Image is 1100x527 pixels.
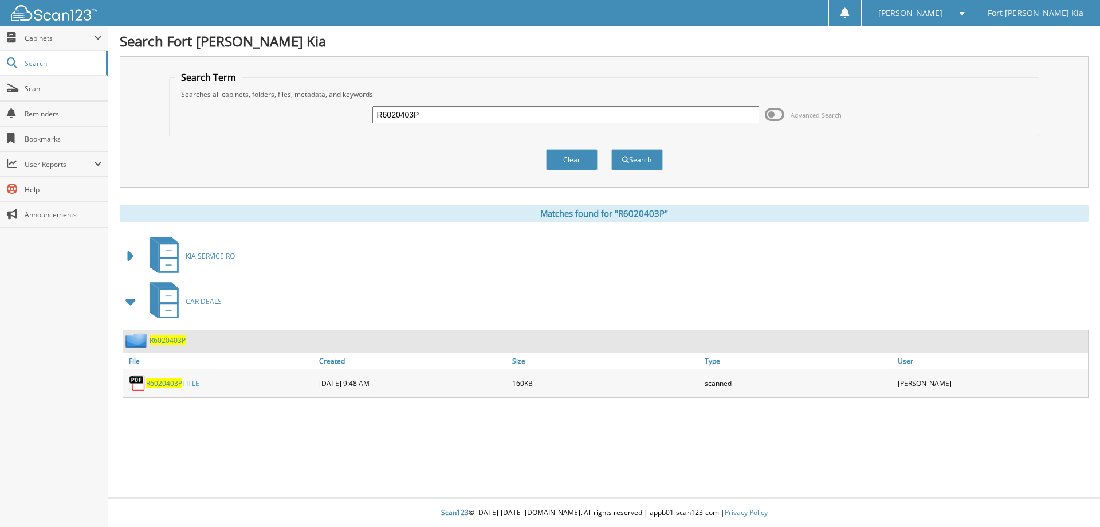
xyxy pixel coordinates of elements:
h1: Search Fort [PERSON_NAME] Kia [120,32,1089,50]
a: R6020403P [150,335,186,345]
span: Help [25,185,102,194]
span: Scan [25,84,102,93]
span: Cabinets [25,33,94,43]
span: CAR DEALS [186,296,222,306]
div: [DATE] 9:48 AM [316,372,509,395]
a: R6020403PTITLE [146,378,199,388]
div: 160KB [509,372,702,395]
span: Advanced Search [791,111,842,119]
span: R6020403P [146,378,182,388]
button: Search [611,149,663,170]
a: Privacy Policy [725,508,768,517]
span: [PERSON_NAME] [878,10,942,17]
div: Matches found for "R6020403P" [120,205,1089,222]
span: Search [25,58,100,68]
a: Created [316,353,509,369]
span: Fort [PERSON_NAME] Kia [988,10,1083,17]
a: CAR DEALS [143,279,222,324]
div: Searches all cabinets, folders, files, metadata, and keywords [175,89,1034,99]
img: scan123-logo-white.svg [11,5,97,21]
div: © [DATE]-[DATE] [DOMAIN_NAME]. All rights reserved | appb01-scan123-com | [108,499,1100,527]
a: Type [702,353,895,369]
span: KIA SERVICE RO [186,251,235,261]
img: PDF.png [129,374,146,392]
span: Scan123 [441,508,469,517]
a: Size [509,353,702,369]
div: [PERSON_NAME] [895,372,1088,395]
button: Clear [546,149,598,170]
div: scanned [702,372,895,395]
a: File [123,353,316,369]
a: User [895,353,1088,369]
legend: Search Term [175,71,242,84]
span: Reminders [25,109,102,119]
img: folder2.png [125,333,150,348]
span: User Reports [25,159,94,169]
span: Bookmarks [25,134,102,144]
a: KIA SERVICE RO [143,233,235,279]
span: Announcements [25,210,102,220]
